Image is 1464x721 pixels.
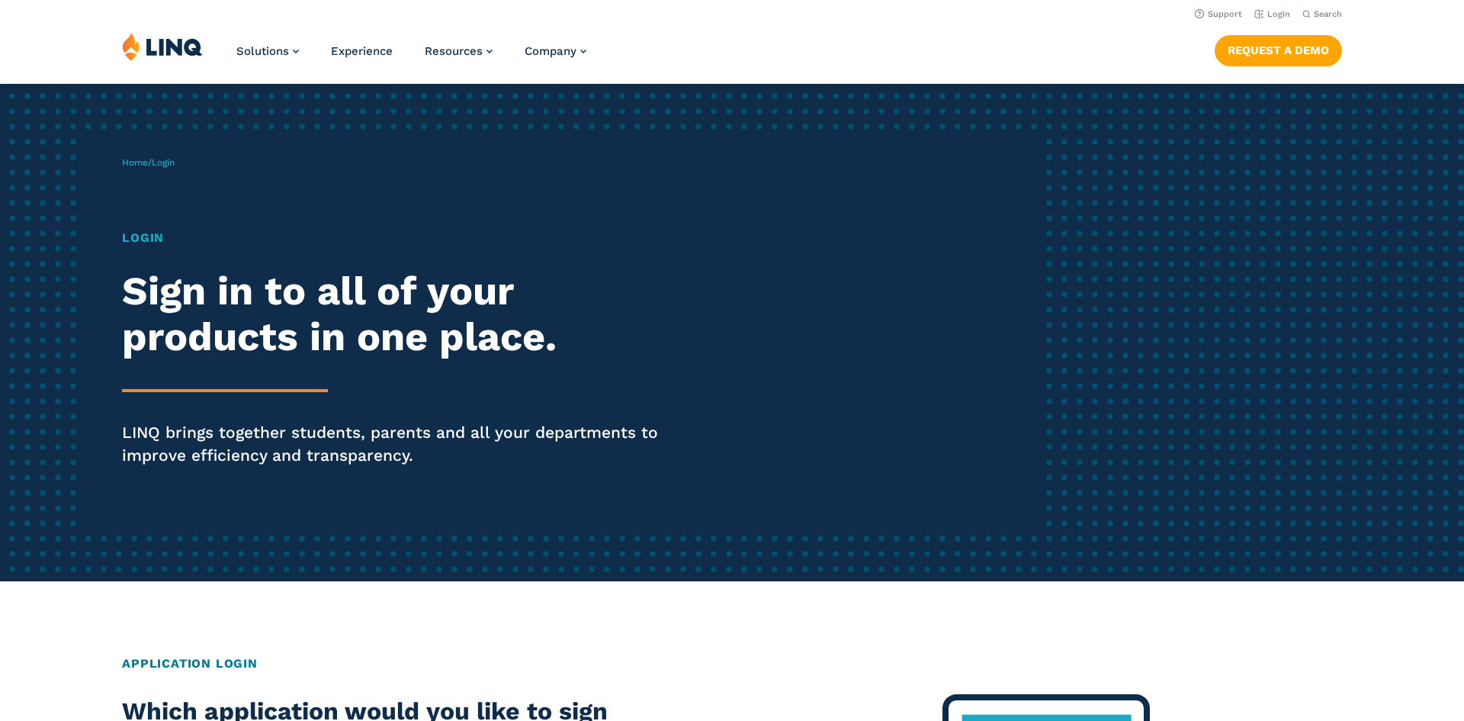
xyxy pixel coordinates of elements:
[1215,32,1342,66] nav: Button Navigation
[425,44,483,58] span: Resources
[525,44,576,58] span: Company
[1302,8,1342,20] button: Open Search Bar
[1215,35,1342,66] a: Request a Demo
[122,269,686,360] h2: Sign in to all of your products in one place.
[122,229,686,247] h1: Login
[122,655,1342,673] h2: Application Login
[1314,9,1342,19] span: Search
[525,44,586,58] a: Company
[122,157,175,168] span: /
[236,32,586,82] nav: Primary Navigation
[152,157,175,168] span: Login
[425,44,493,58] a: Resources
[122,32,203,61] img: LINQ | K‑12 Software
[331,44,393,58] a: Experience
[236,44,289,58] span: Solutions
[236,44,299,58] a: Solutions
[122,157,148,168] a: Home
[1254,9,1290,19] a: Login
[122,421,686,467] p: LINQ brings together students, parents and all your departments to improve efficiency and transpa...
[1195,9,1242,19] a: Support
